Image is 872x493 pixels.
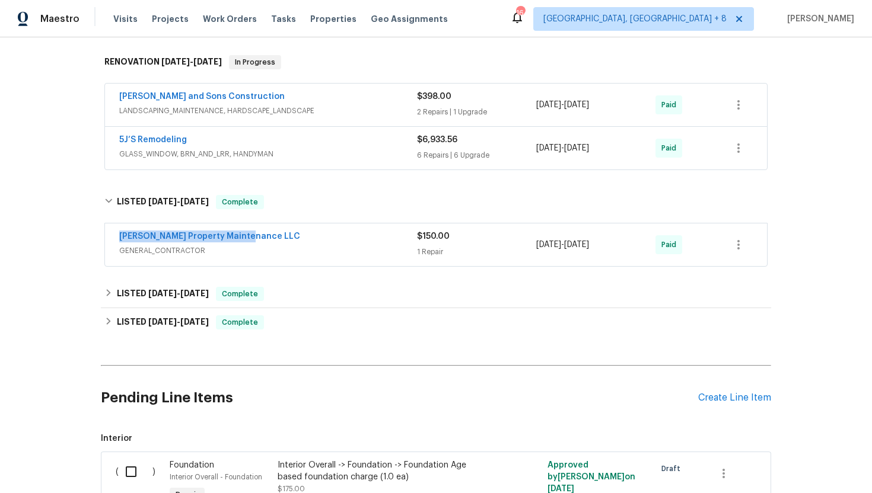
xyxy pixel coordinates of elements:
[104,55,222,69] h6: RENOVATION
[161,57,190,66] span: [DATE]
[782,13,854,25] span: [PERSON_NAME]
[101,308,771,337] div: LISTED [DATE]-[DATE]Complete
[230,56,280,68] span: In Progress
[180,197,209,206] span: [DATE]
[148,289,209,297] span: -
[661,463,685,475] span: Draft
[417,136,457,144] span: $6,933.56
[101,43,771,81] div: RENOVATION [DATE]-[DATE]In Progress
[661,142,681,154] span: Paid
[119,136,187,144] a: 5J’S Remodeling
[217,316,263,328] span: Complete
[217,196,263,208] span: Complete
[40,13,79,25] span: Maestro
[170,461,214,469] span: Foundation
[564,241,589,249] span: [DATE]
[117,195,209,209] h6: LISTED
[536,144,561,152] span: [DATE]
[417,149,536,161] div: 6 Repairs | 6 Upgrade
[148,289,177,297] span: [DATE]
[117,287,209,301] h6: LISTED
[161,57,222,66] span: -
[101,433,771,444] span: Interior
[152,13,189,25] span: Projects
[516,7,524,19] div: 164
[536,101,561,109] span: [DATE]
[661,239,681,251] span: Paid
[548,485,574,493] span: [DATE]
[119,148,417,160] span: GLASS_WINDOW, BRN_AND_LRR, HANDYMAN
[193,57,222,66] span: [DATE]
[119,232,300,241] a: [PERSON_NAME] Property Maintenance LLC
[113,13,138,25] span: Visits
[148,318,209,326] span: -
[536,142,589,154] span: -
[148,197,209,206] span: -
[548,461,635,493] span: Approved by [PERSON_NAME] on
[417,92,451,101] span: $398.00
[536,241,561,249] span: [DATE]
[217,288,263,300] span: Complete
[278,485,305,492] span: $175.00
[119,105,417,117] span: LANDSCAPING_MAINTENANCE, HARDSCAPE_LANDSCAPE
[101,183,771,221] div: LISTED [DATE]-[DATE]Complete
[170,473,262,481] span: Interior Overall - Foundation
[278,459,486,483] div: Interior Overall -> Foundation -> Foundation Age based foundation charge (1.0 ea)
[119,245,417,257] span: GENERAL_CONTRACTOR
[117,315,209,329] h6: LISTED
[203,13,257,25] span: Work Orders
[180,289,209,297] span: [DATE]
[180,318,209,326] span: [DATE]
[417,246,536,258] div: 1 Repair
[564,144,589,152] span: [DATE]
[119,92,285,101] a: [PERSON_NAME] and Sons Construction
[101,370,698,425] h2: Pending Line Items
[101,280,771,308] div: LISTED [DATE]-[DATE]Complete
[271,15,296,23] span: Tasks
[564,101,589,109] span: [DATE]
[536,99,589,111] span: -
[661,99,681,111] span: Paid
[310,13,357,25] span: Properties
[148,318,177,326] span: [DATE]
[698,392,771,404] div: Create Line Item
[148,197,177,206] span: [DATE]
[417,232,450,241] span: $150.00
[536,239,589,251] span: -
[543,13,727,25] span: [GEOGRAPHIC_DATA], [GEOGRAPHIC_DATA] + 8
[417,106,536,118] div: 2 Repairs | 1 Upgrade
[371,13,448,25] span: Geo Assignments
